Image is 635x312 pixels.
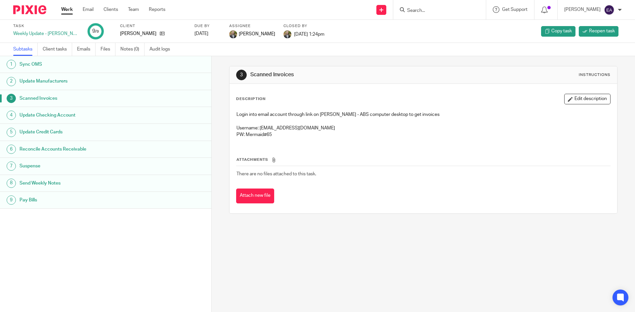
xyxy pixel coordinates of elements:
div: 8 [7,179,16,188]
h1: Scanned Invoices [250,71,438,78]
a: Client tasks [43,43,72,56]
p: PW: Mermaid#65 [236,131,610,138]
span: Get Support [502,7,528,12]
span: Attachments [236,158,268,161]
div: 6 [7,145,16,154]
small: /9 [95,30,99,33]
h1: Update Checking Account [20,110,143,120]
a: Reports [149,6,165,13]
h1: Pay Bills [20,195,143,205]
a: Files [101,43,115,56]
div: 4 [7,111,16,120]
label: Assignee [229,23,275,29]
label: Task [13,23,79,29]
span: There are no files attached to this task. [236,172,316,176]
div: 3 [7,94,16,103]
a: Audit logs [149,43,175,56]
span: [DATE] 1:24pm [294,32,324,36]
p: [PERSON_NAME] [120,30,156,37]
a: Reopen task [579,26,618,37]
p: Description [236,96,266,102]
div: 3 [236,70,247,80]
a: Email [83,6,94,13]
a: Clients [104,6,118,13]
div: Instructions [579,72,611,78]
a: Work [61,6,73,13]
div: 9 [92,27,99,35]
button: Edit description [564,94,611,104]
h1: Send Weekly Notes [20,178,143,188]
a: Team [128,6,139,13]
img: svg%3E [604,5,614,15]
div: 7 [7,161,16,171]
button: Attach new file [236,189,274,203]
img: image.jpg [229,30,237,38]
h1: Update Credit Cards [20,127,143,137]
a: Copy task [541,26,575,37]
span: Reopen task [589,28,615,34]
h1: Sync OMS [20,59,143,69]
div: Weekly Update - [PERSON_NAME] [13,30,79,37]
span: Copy task [551,28,572,34]
a: Emails [77,43,96,56]
h1: Suspense [20,161,143,171]
h1: Update Manufacturers [20,76,143,86]
div: 1 [7,60,16,69]
div: [DATE] [194,30,221,37]
p: Login into email account through link on [PERSON_NAME] - ABS computer desktop to get invoices [236,111,610,118]
input: Search [406,8,466,14]
span: [PERSON_NAME] [239,31,275,37]
div: 5 [7,128,16,137]
label: Client [120,23,186,29]
div: 2 [7,77,16,86]
a: Subtasks [13,43,38,56]
a: Notes (0) [120,43,145,56]
div: 9 [7,195,16,205]
h1: Scanned Invoices [20,93,143,103]
label: Closed by [283,23,324,29]
img: Pixie [13,5,46,14]
label: Due by [194,23,221,29]
img: image.jpg [283,30,291,38]
p: [PERSON_NAME] [564,6,601,13]
h1: Reconcile Accounts Receivable [20,144,143,154]
p: Username: [EMAIL_ADDRESS][DOMAIN_NAME] [236,125,610,131]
